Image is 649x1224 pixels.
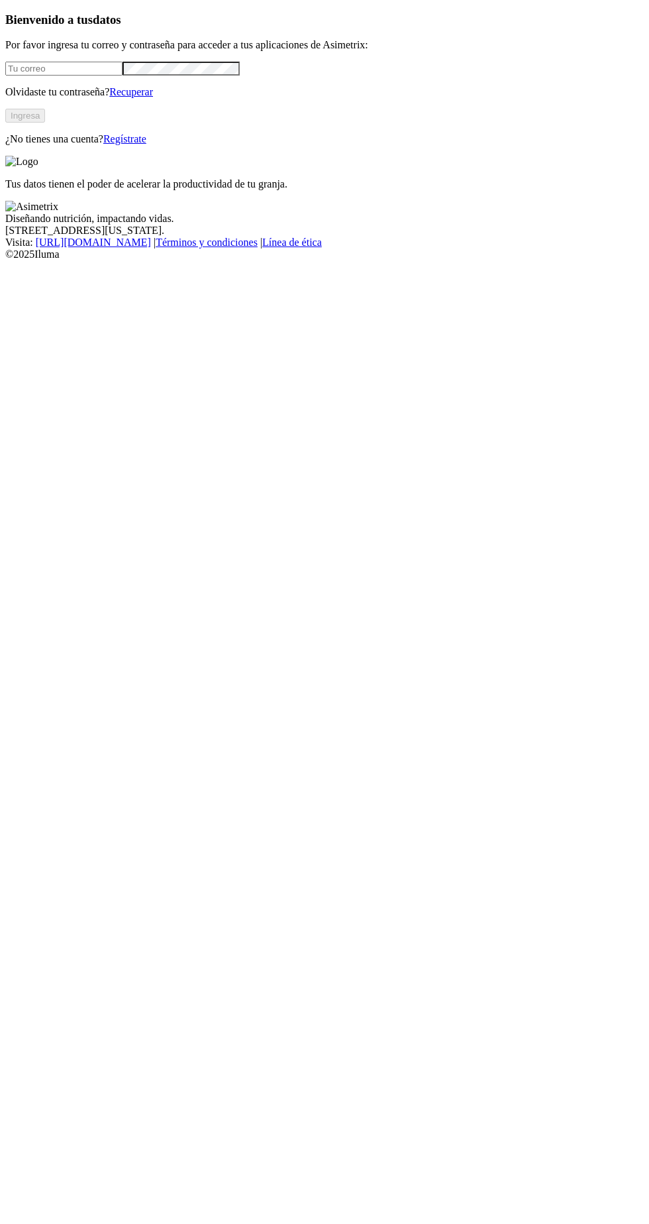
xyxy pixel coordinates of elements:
a: [URL][DOMAIN_NAME] [36,237,151,248]
img: Logo [5,156,38,168]
h3: Bienvenido a tus [5,13,644,27]
a: Regístrate [103,133,146,144]
a: Términos y condiciones [156,237,258,248]
button: Ingresa [5,109,45,123]
div: Visita : | | [5,237,644,249]
p: Olvidaste tu contraseña? [5,86,644,98]
p: ¿No tienes una cuenta? [5,133,644,145]
div: Diseñando nutrición, impactando vidas. [5,213,644,225]
div: © 2025 Iluma [5,249,644,260]
a: Recuperar [109,86,153,97]
div: [STREET_ADDRESS][US_STATE]. [5,225,644,237]
img: Asimetrix [5,201,58,213]
p: Tus datos tienen el poder de acelerar la productividad de tu granja. [5,178,644,190]
a: Línea de ética [262,237,322,248]
span: datos [93,13,121,27]
input: Tu correo [5,62,123,76]
p: Por favor ingresa tu correo y contraseña para acceder a tus aplicaciones de Asimetrix: [5,39,644,51]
